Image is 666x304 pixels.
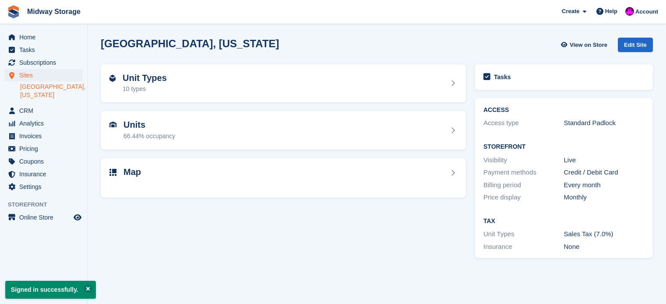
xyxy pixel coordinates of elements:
div: 66.44% occupancy [123,132,175,141]
a: menu [4,130,83,142]
h2: Unit Types [123,73,167,83]
a: Edit Site [618,38,653,56]
a: menu [4,143,83,155]
a: menu [4,44,83,56]
div: Payment methods [483,168,564,178]
a: Units 66.44% occupancy [101,111,466,150]
span: Tasks [19,44,72,56]
h2: Map [123,167,141,177]
div: Every month [564,180,645,190]
img: unit-icn-7be61d7bf1b0ce9d3e12c5938cc71ed9869f7b940bace4675aadf7bd6d80202e.svg [109,122,116,128]
span: Account [635,7,658,16]
div: Unit Types [483,229,564,239]
div: Sales Tax (7.0%) [564,229,645,239]
a: View on Store [560,38,611,52]
div: Edit Site [618,38,653,52]
span: Analytics [19,117,72,129]
img: map-icn-33ee37083ee616e46c38cad1a60f524a97daa1e2b2c8c0bc3eb3415660979fc1.svg [109,169,116,176]
a: menu [4,105,83,117]
span: CRM [19,105,72,117]
img: unit-type-icn-2b2737a686de81e16bb02015468b77c625bbabd49415b5ef34ead5e3b44a266d.svg [109,75,116,82]
a: menu [4,56,83,69]
div: 10 types [123,84,167,94]
span: Sites [19,69,72,81]
a: menu [4,181,83,193]
a: Unit Types 10 types [101,64,466,103]
h2: Storefront [483,143,644,150]
span: Settings [19,181,72,193]
h2: [GEOGRAPHIC_DATA], [US_STATE] [101,38,279,49]
h2: Units [123,120,175,130]
span: Help [605,7,617,16]
span: View on Store [570,41,607,49]
span: Insurance [19,168,72,180]
div: Credit / Debit Card [564,168,645,178]
span: Invoices [19,130,72,142]
a: menu [4,211,83,224]
span: Home [19,31,72,43]
div: Live [564,155,645,165]
a: Map [101,158,466,198]
div: Price display [483,192,564,203]
h2: ACCESS [483,107,644,114]
a: Preview store [72,212,83,223]
span: Pricing [19,143,72,155]
div: Billing period [483,180,564,190]
a: menu [4,31,83,43]
div: Standard Padlock [564,118,645,128]
span: Create [562,7,579,16]
div: None [564,242,645,252]
span: Coupons [19,155,72,168]
div: Insurance [483,242,564,252]
img: stora-icon-8386f47178a22dfd0bd8f6a31ec36ba5ce8667c1dd55bd0f319d3a0aa187defe.svg [7,5,20,18]
span: Online Store [19,211,72,224]
a: menu [4,117,83,129]
a: menu [4,69,83,81]
h2: Tasks [494,73,511,81]
h2: Tax [483,218,644,225]
span: Subscriptions [19,56,72,69]
a: Midway Storage [24,4,84,19]
p: Signed in successfully. [5,281,96,299]
div: Access type [483,118,564,128]
div: Visibility [483,155,564,165]
a: menu [4,155,83,168]
a: menu [4,168,83,180]
span: Storefront [8,200,87,209]
img: Gordie Sorensen [625,7,634,16]
div: Monthly [564,192,645,203]
a: [GEOGRAPHIC_DATA], [US_STATE] [20,83,83,99]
